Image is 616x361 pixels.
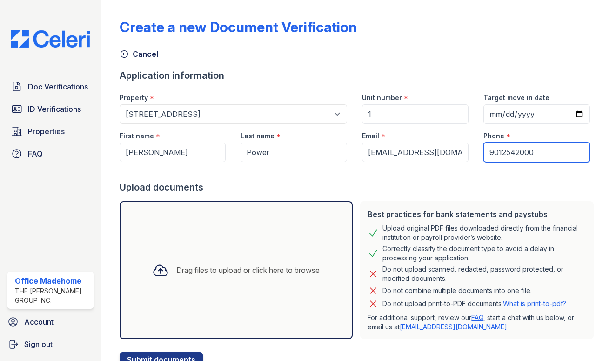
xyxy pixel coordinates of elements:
[28,148,43,159] span: FAQ
[120,69,598,82] div: Application information
[120,131,154,141] label: First name
[120,48,158,60] a: Cancel
[28,103,81,115] span: ID Verifications
[382,299,566,308] p: Do not upload print-to-PDF documents.
[241,131,275,141] label: Last name
[483,93,549,102] label: Target move in date
[120,93,148,102] label: Property
[24,339,53,350] span: Sign out
[28,81,88,92] span: Doc Verifications
[382,265,586,283] div: Do not upload scanned, redacted, password protected, or modified documents.
[503,300,566,307] a: What is print-to-pdf?
[28,126,65,137] span: Properties
[176,265,320,276] div: Drag files to upload or click here to browse
[362,93,402,102] label: Unit number
[368,313,586,332] p: For additional support, review our , start a chat with us below, or email us at
[4,30,97,48] img: CE_Logo_Blue-a8612792a0a2168367f1c8372b55b34899dd931a85d93a1a3d3e32e68fde9ad4.png
[7,122,94,141] a: Properties
[368,209,586,220] div: Best practices for bank statements and paystubs
[120,181,598,194] div: Upload documents
[4,313,97,331] a: Account
[15,286,90,305] div: The [PERSON_NAME] Group Inc.
[362,131,379,141] label: Email
[24,316,54,327] span: Account
[120,19,357,35] div: Create a new Document Verification
[382,224,586,242] div: Upload original PDF files downloaded directly from the financial institution or payroll provider’...
[7,100,94,118] a: ID Verifications
[382,285,532,296] div: Do not combine multiple documents into one file.
[15,275,90,286] div: Office Madehome
[7,144,94,163] a: FAQ
[471,313,483,321] a: FAQ
[382,244,586,263] div: Correctly classify the document type to avoid a delay in processing your application.
[483,131,504,141] label: Phone
[4,335,97,354] a: Sign out
[7,77,94,96] a: Doc Verifications
[400,323,507,331] a: [EMAIL_ADDRESS][DOMAIN_NAME]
